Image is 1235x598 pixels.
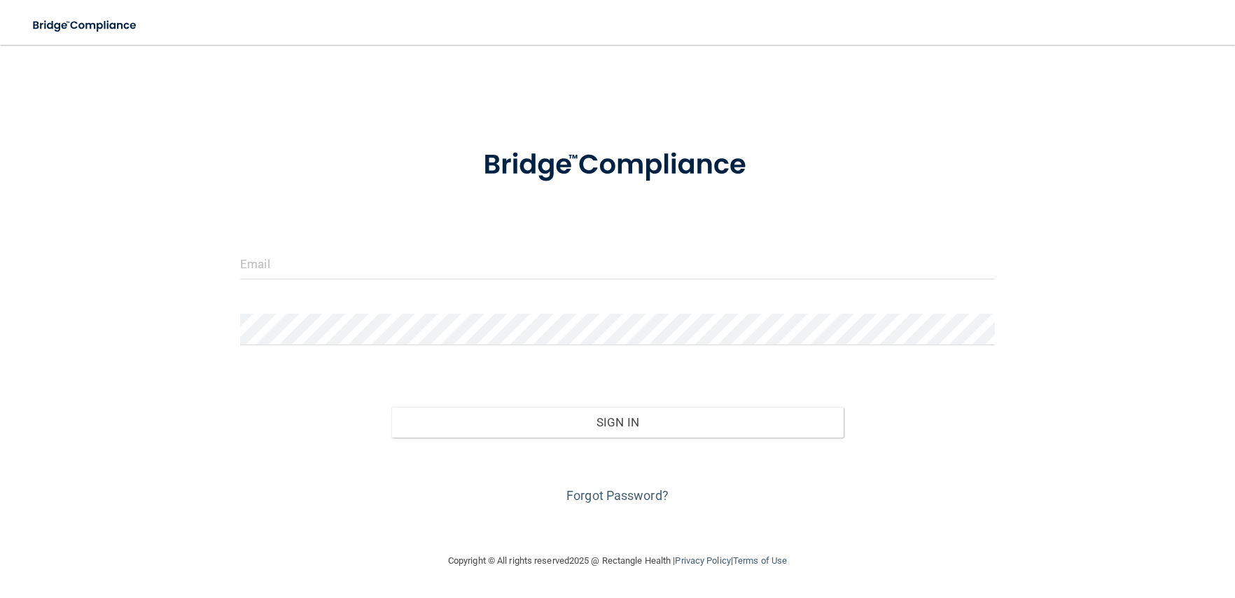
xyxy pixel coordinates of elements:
[733,555,787,566] a: Terms of Use
[362,538,873,583] div: Copyright © All rights reserved 2025 @ Rectangle Health | |
[240,248,995,279] input: Email
[21,11,150,40] img: bridge_compliance_login_screen.278c3ca4.svg
[454,129,781,202] img: bridge_compliance_login_screen.278c3ca4.svg
[566,488,669,503] a: Forgot Password?
[391,407,844,438] button: Sign In
[675,555,730,566] a: Privacy Policy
